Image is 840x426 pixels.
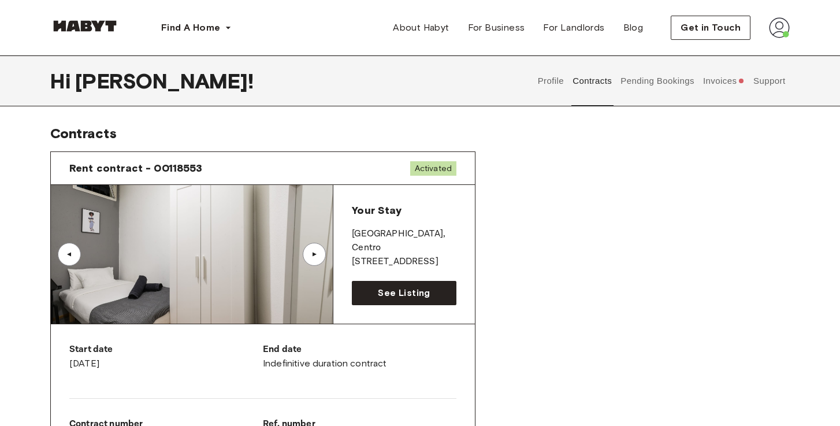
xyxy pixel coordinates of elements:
[571,55,614,106] button: Contracts
[623,21,644,35] span: Blog
[536,55,566,106] button: Profile
[769,17,790,38] img: avatar
[51,185,333,324] img: Image of the room
[614,16,653,39] a: Blog
[161,21,220,35] span: Find A Home
[50,125,117,142] span: Contracts
[671,16,750,40] button: Get in Touch
[701,55,746,106] button: Invoices
[263,343,456,357] p: End date
[619,55,696,106] button: Pending Bookings
[393,21,449,35] span: About Habyt
[263,343,456,371] div: Indefinitive duration contract
[69,343,263,357] p: Start date
[533,55,790,106] div: user profile tabs
[384,16,458,39] a: About Habyt
[352,281,456,305] a: See Listing
[64,251,75,258] div: ▲
[352,255,456,269] p: [STREET_ADDRESS]
[50,69,75,93] span: Hi
[459,16,534,39] a: For Business
[410,161,456,176] span: Activated
[752,55,787,106] button: Support
[534,16,614,39] a: For Landlords
[69,343,263,371] div: [DATE]
[352,204,401,217] span: Your Stay
[378,286,430,300] span: See Listing
[75,69,254,93] span: [PERSON_NAME] !
[468,21,525,35] span: For Business
[352,227,456,255] p: [GEOGRAPHIC_DATA] , Centro
[309,251,320,258] div: ▲
[543,21,604,35] span: For Landlords
[69,161,203,175] span: Rent contract - 00118553
[152,16,241,39] button: Find A Home
[681,21,741,35] span: Get in Touch
[50,20,120,32] img: Habyt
